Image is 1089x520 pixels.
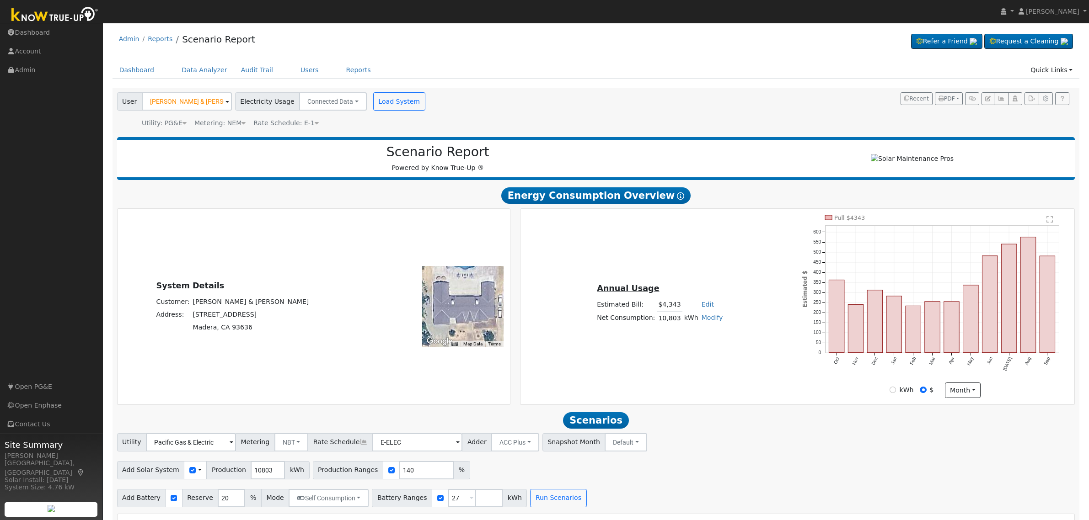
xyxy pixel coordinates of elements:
button: ACC Plus [491,433,539,451]
u: System Details [156,281,225,290]
span: Scenarios [563,412,628,429]
td: $4,343 [657,298,682,312]
td: Net Consumption: [595,312,657,325]
rect: onclick="" [829,280,845,353]
text: 50 [816,340,821,345]
i: Show Help [677,192,684,200]
a: Scenario Report [182,34,255,45]
text: Pull $4343 [834,214,865,221]
span: kWh [284,461,309,479]
text: 100 [814,330,821,335]
a: Audit Trail [234,62,280,79]
button: Load System [373,92,425,111]
a: Terms (opens in new tab) [488,341,501,346]
span: Rate Schedule [308,433,373,451]
span: Alias: E1 [253,119,319,127]
button: Export Interval Data [1025,92,1039,105]
text: 550 [814,239,821,244]
span: Battery Ranges [372,489,432,507]
text: Mar [928,356,937,366]
button: Generate Report Link [965,92,979,105]
div: [PERSON_NAME] [5,451,98,461]
td: kWh [682,312,700,325]
span: Production Ranges [313,461,383,479]
text:  [1046,216,1053,223]
td: 10,803 [657,312,682,325]
span: Snapshot Month [542,433,606,451]
input: $ [920,387,926,393]
div: Metering: NEM [194,118,246,128]
span: Production [206,461,251,479]
text: Apr [948,356,955,365]
rect: onclick="" [886,296,902,353]
a: Edit [702,301,714,308]
button: Self Consumption [289,489,369,507]
text: 450 [814,260,821,265]
text: 300 [814,290,821,295]
h2: Scenario Report [126,144,749,160]
img: retrieve [1061,38,1068,45]
span: Adder [462,433,492,451]
rect: onclick="" [925,302,940,353]
a: Request a Cleaning [984,34,1073,49]
rect: onclick="" [1040,256,1055,353]
span: % [245,489,261,507]
span: kWh [502,489,527,507]
input: Select a User [142,92,232,111]
img: Google [424,335,455,347]
rect: onclick="" [982,256,998,353]
td: Address: [155,308,191,321]
rect: onclick="" [848,305,864,353]
button: month [945,382,981,398]
div: [GEOGRAPHIC_DATA], [GEOGRAPHIC_DATA] [5,458,98,478]
text: 0 [819,350,821,355]
span: Electricity Usage [235,92,300,111]
a: Open this area in Google Maps (opens a new window) [424,335,455,347]
text: Jan [890,356,898,365]
span: [PERSON_NAME] [1026,8,1079,15]
button: Map Data [463,341,483,347]
a: Data Analyzer [175,62,234,79]
a: Reports [339,62,378,79]
button: Settings [1039,92,1053,105]
text: Aug [1024,356,1032,366]
span: Energy Consumption Overview [501,187,691,204]
text: 500 [814,249,821,255]
input: Select a Rate Schedule [372,433,462,451]
text: Oct [833,356,841,365]
text: 250 [814,300,821,305]
text: Sep [1043,356,1051,366]
span: % [453,461,470,479]
img: Know True-Up [7,5,103,26]
span: Mode [261,489,289,507]
a: Refer a Friend [911,34,982,49]
button: PDF [935,92,963,105]
button: Run Scenarios [530,489,586,507]
text: Nov [852,356,859,366]
rect: onclick="" [906,306,921,352]
text: 200 [814,310,821,315]
div: Powered by Know True-Up ® [122,144,754,173]
span: Reserve [182,489,219,507]
a: Users [294,62,326,79]
button: Keyboard shortcuts [451,341,458,347]
div: Solar Install: [DATE] [5,475,98,485]
rect: onclick="" [868,290,883,353]
a: Modify [702,314,723,321]
span: Add Battery [117,489,166,507]
button: Default [605,433,647,451]
button: Edit User [982,92,994,105]
span: User [117,92,142,111]
td: [STREET_ADDRESS] [191,308,311,321]
u: Annual Usage [597,284,659,293]
button: Multi-Series Graph [994,92,1008,105]
div: System Size: 4.76 kW [5,483,98,492]
text: 600 [814,229,821,234]
rect: onclick="" [1002,244,1017,353]
text: Estimated $ [802,271,808,308]
button: Recent [901,92,933,105]
td: Customer: [155,295,191,308]
text: [DATE] [1002,356,1013,371]
span: Utility [117,433,147,451]
text: May [966,356,975,366]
